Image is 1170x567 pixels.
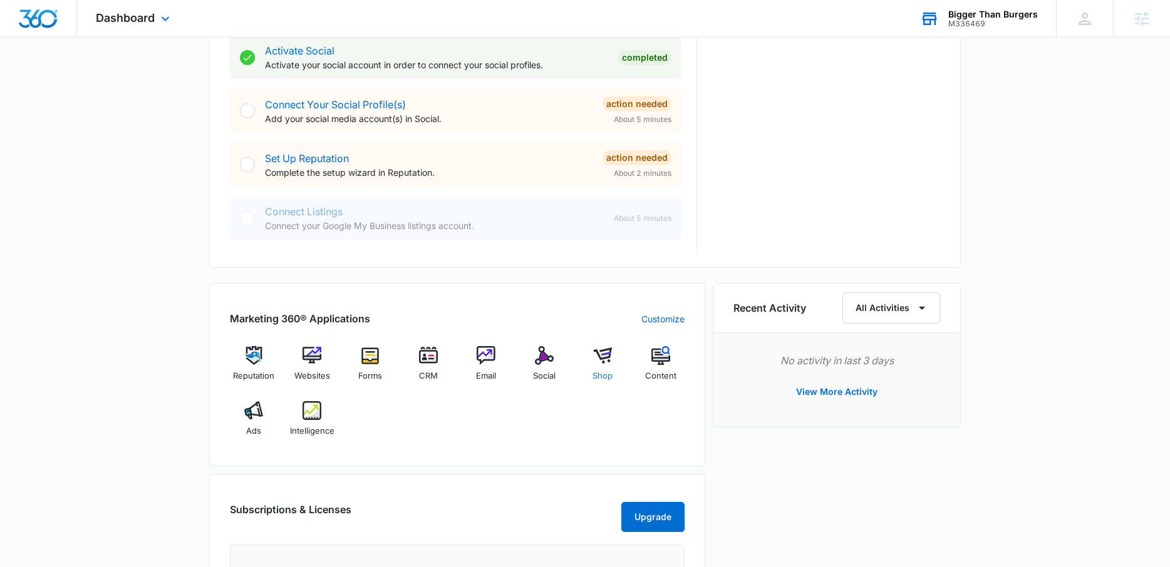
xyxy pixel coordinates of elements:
[533,370,556,382] span: Social
[265,152,349,165] a: Set Up Reputation
[265,112,593,125] p: Add your social media account(s) in Social.
[948,19,1038,28] div: account id
[288,346,336,391] a: Websites
[358,370,382,382] span: Forms
[641,312,685,325] a: Customize
[346,346,395,391] a: Forms
[404,346,452,391] a: CRM
[614,213,671,224] span: About 5 minutes
[733,300,806,315] h6: Recent Activity
[948,9,1038,19] div: account name
[265,98,406,111] a: Connect Your Social Profile(s)
[230,311,370,326] h2: Marketing 360® Applications
[621,502,685,532] button: Upgrade
[419,370,438,382] span: CRM
[476,370,496,382] span: Email
[603,96,671,111] div: Action Needed
[96,11,155,24] span: Dashboard
[614,168,671,179] span: About 2 minutes
[462,346,510,391] a: Email
[520,346,569,391] a: Social
[593,370,613,382] span: Shop
[294,370,330,382] span: Websites
[265,219,604,232] p: Connect your Google My Business listings account.
[230,346,278,391] a: Reputation
[784,377,890,407] button: View More Activity
[265,44,334,57] a: Activate Social
[288,401,336,446] a: Intelligence
[230,502,351,527] h2: Subscriptions & Licenses
[230,401,278,446] a: Ads
[246,425,261,437] span: Ads
[842,292,940,324] button: All Activities
[603,150,671,165] div: Action Needed
[645,370,676,382] span: Content
[265,58,608,71] p: Activate your social account in order to connect your social profiles.
[579,346,627,391] a: Shop
[636,346,685,391] a: Content
[614,114,671,125] span: About 5 minutes
[290,425,334,437] span: Intelligence
[618,50,671,65] div: Completed
[733,353,940,368] p: No activity in last 3 days
[233,370,274,382] span: Reputation
[265,166,593,179] p: Complete the setup wizard in Reputation.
